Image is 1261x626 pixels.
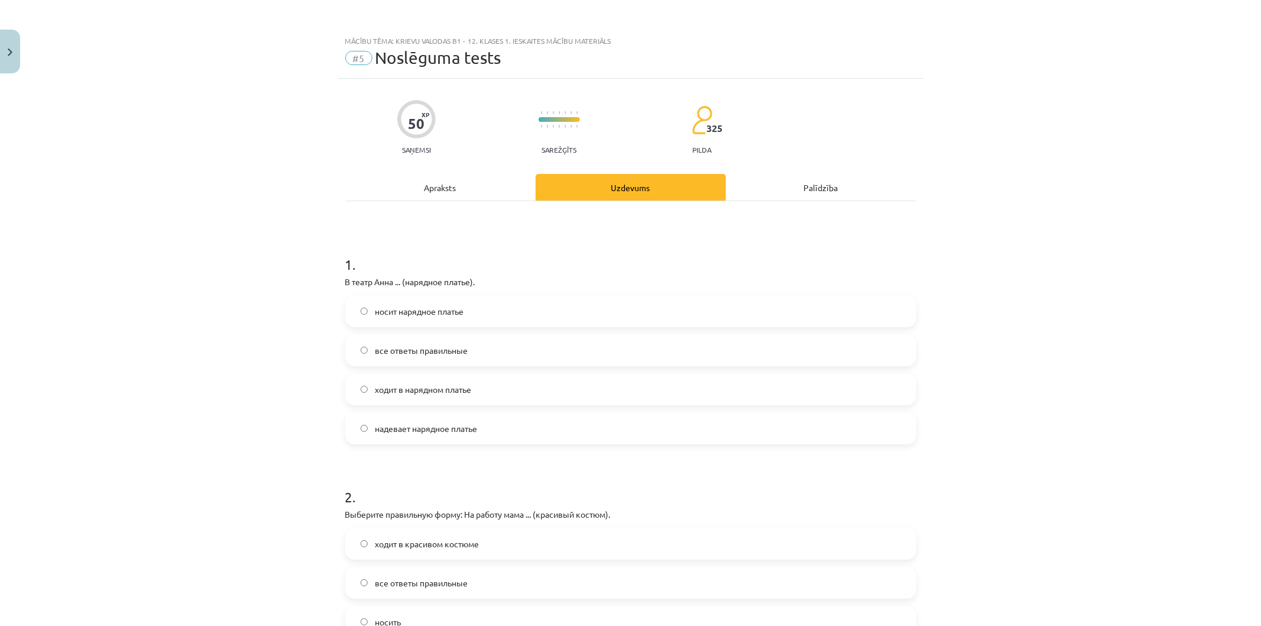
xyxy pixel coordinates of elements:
span: все ответы правильные [375,577,468,589]
input: надевает нарядное платье [361,425,368,433]
span: 325 [706,123,722,134]
p: Saņemsi [397,146,436,154]
img: icon-short-line-57e1e144782c952c97e751825c79c345078a6d821885a25fce030b3d8c18986b.svg [559,125,560,128]
div: Apraksts [345,174,536,201]
img: icon-short-line-57e1e144782c952c97e751825c79c345078a6d821885a25fce030b3d8c18986b.svg [565,111,566,114]
div: Palīdzība [726,174,916,201]
input: все ответы правильные [361,579,368,587]
div: Mācību tēma: Krievu valodas b1 - 12. klases 1. ieskaites mācību materiāls [345,37,916,45]
p: Sarežģīts [542,146,576,154]
img: icon-short-line-57e1e144782c952c97e751825c79c345078a6d821885a25fce030b3d8c18986b.svg [541,111,542,114]
div: Uzdevums [536,174,726,201]
img: icon-short-line-57e1e144782c952c97e751825c79c345078a6d821885a25fce030b3d8c18986b.svg [547,125,548,128]
img: icon-short-line-57e1e144782c952c97e751825c79c345078a6d821885a25fce030b3d8c18986b.svg [570,111,572,114]
input: носить [361,618,368,626]
span: носит нарядное платье [375,305,463,318]
span: надевает нарядное платье [375,422,477,435]
img: icon-short-line-57e1e144782c952c97e751825c79c345078a6d821885a25fce030b3d8c18986b.svg [570,125,572,128]
span: #5 [345,51,372,65]
span: XP [422,111,429,118]
input: носит нарядное платье [361,308,368,315]
img: icon-short-line-57e1e144782c952c97e751825c79c345078a6d821885a25fce030b3d8c18986b.svg [541,125,542,128]
p: В театр Анна ... (нарядное платье). [345,276,916,288]
h1: 2 . [345,468,916,505]
span: ходит в нарядном платье [375,383,471,396]
img: icon-close-lesson-0947bae3869378f0d4975bcd49f059093ad1ed9edebbc8119c70593378902aed.svg [8,49,12,56]
span: ходит в красивом костюме [375,538,479,550]
p: pilda [692,146,711,154]
input: все ответы правильные [361,347,368,354]
span: Noslēguma tests [375,48,501,67]
img: icon-short-line-57e1e144782c952c97e751825c79c345078a6d821885a25fce030b3d8c18986b.svg [559,111,560,114]
img: icon-short-line-57e1e144782c952c97e751825c79c345078a6d821885a25fce030b3d8c18986b.svg [576,125,578,128]
img: icon-short-line-57e1e144782c952c97e751825c79c345078a6d821885a25fce030b3d8c18986b.svg [553,111,554,114]
input: ходит в нарядном платье [361,386,368,393]
img: icon-short-line-57e1e144782c952c97e751825c79c345078a6d821885a25fce030b3d8c18986b.svg [565,125,566,128]
img: icon-short-line-57e1e144782c952c97e751825c79c345078a6d821885a25fce030b3d8c18986b.svg [547,111,548,114]
img: icon-short-line-57e1e144782c952c97e751825c79c345078a6d821885a25fce030b3d8c18986b.svg [576,111,578,114]
input: ходит в красивом костюме [361,540,368,548]
span: все ответы правильные [375,344,468,357]
p: Выберите правильную форму: На работу мама ... (красивый костюм). [345,508,916,521]
img: students-c634bb4e5e11cddfef0936a35e636f08e4e9abd3cc4e673bd6f9a4125e45ecb1.svg [692,105,712,135]
div: 50 [408,115,424,132]
img: icon-short-line-57e1e144782c952c97e751825c79c345078a6d821885a25fce030b3d8c18986b.svg [553,125,554,128]
h1: 1 . [345,235,916,272]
